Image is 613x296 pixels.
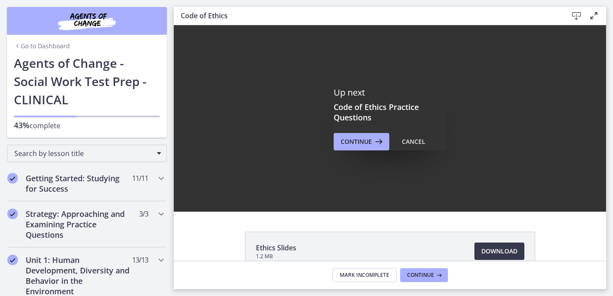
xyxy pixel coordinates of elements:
a: Download [474,243,524,260]
div: Cancel [402,136,425,147]
button: Continue [400,268,448,282]
span: Search by lesson title [14,149,152,158]
p: complete [14,120,160,131]
h3: Code of Ethics Practice Questions [334,102,447,123]
div: Search by lesson title [7,145,167,162]
h2: Strategy: Approaching and Examining Practice Questions [26,209,132,240]
a: Go to Dashboard [14,42,70,50]
h1: Agents of Change - Social Work Test Prep - CLINICAL [14,54,160,109]
span: 3 / 3 [139,209,148,219]
i: Completed [7,209,18,219]
span: Continue [341,136,372,147]
span: 11 / 11 [132,173,148,183]
h2: Getting Started: Studying for Success [26,173,132,194]
i: Completed [7,255,18,265]
span: Mark Incomplete [340,272,389,279]
button: Continue [334,133,389,150]
span: 1.2 MB [256,253,296,260]
i: Completed [7,173,18,183]
span: 43% [14,120,30,130]
span: Download [481,246,517,256]
h3: Code of Ethics [181,10,554,21]
p: Up next [334,87,447,98]
button: Cancel [395,133,432,150]
span: 13 / 13 [132,255,148,265]
span: Ethics Slides [256,243,296,253]
img: Agents of Change [35,10,139,31]
button: Mark Incomplete [332,268,397,282]
span: Continue [407,272,434,279]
